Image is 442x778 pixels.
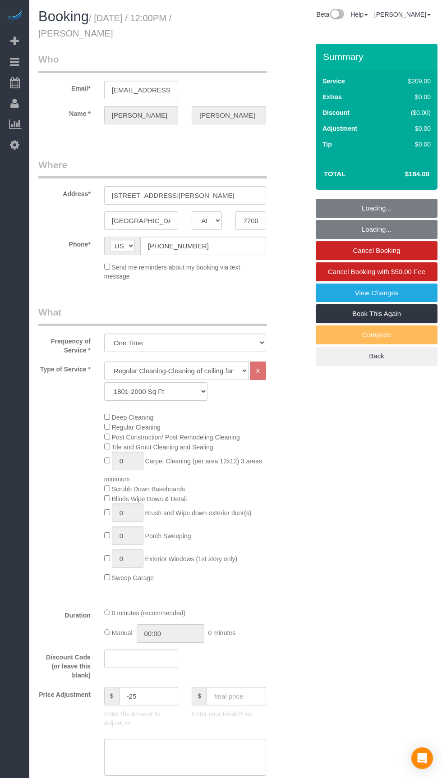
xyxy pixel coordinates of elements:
div: $0.00 [389,92,431,101]
span: Blinds Wipe Down & Detail. [112,495,189,503]
strong: Total [324,170,346,178]
input: Zip Code* [235,211,266,230]
input: Last Name* [192,106,266,124]
label: Discount [322,108,350,117]
span: 0 minutes (recommended) [112,609,185,617]
a: Back [316,347,437,366]
label: Extras [322,92,342,101]
label: Discount Code (or leave this blank) [32,650,97,680]
span: Exterior Windows (1st story only) [145,555,238,563]
div: Open Intercom Messenger [411,747,433,769]
div: ($0.00) [389,108,431,117]
input: Phone* [140,237,266,255]
div: $0.00 [389,124,431,133]
label: Frequency of Service * [32,334,97,355]
label: Email* [32,81,97,93]
input: City* [104,211,178,230]
span: $ [192,687,207,705]
span: Tile and Grout Cleaning and Sealing [111,444,213,451]
span: Post Construction/ Post Remodeling Cleaning [112,434,240,441]
label: Price Adjustment [32,687,97,699]
label: Service [322,77,345,86]
legend: Who [38,53,267,73]
label: Name * [32,106,97,118]
input: final price [207,687,266,705]
a: View Changes [316,284,437,302]
a: Book This Again [316,304,437,323]
input: Email* [104,81,178,99]
a: Beta [316,11,344,18]
span: Regular Cleaning [112,424,161,431]
label: Phone* [32,237,97,249]
img: Automaid Logo [5,9,23,22]
h4: $184.00 [378,170,429,178]
span: Cancel Booking with $50.00 Fee [328,268,425,275]
div: $209.00 [389,77,431,86]
span: Brush and Wipe down exterior door(s) [145,509,252,517]
small: / [DATE] / 12:00PM / [PERSON_NAME] [38,13,171,38]
a: Help [350,11,368,18]
p: Enter your Final Price [192,709,266,719]
label: Tip [322,140,332,149]
label: Address* [32,186,97,198]
span: Send me reminders about my booking via text message [104,264,240,280]
img: New interface [329,9,344,21]
span: Porch Sweeping [145,532,191,540]
p: Enter the Amount to Adjust, or [104,709,178,728]
label: Duration [32,608,97,620]
span: Scrubb Down Baseboards [112,485,185,493]
legend: What [38,306,267,326]
label: Adjustment [322,124,357,133]
label: Type of Service * [32,362,97,374]
span: Carpet Cleaning (per area 12x12) 3 areas minimum [104,458,262,483]
a: Cancel Booking [316,241,437,260]
span: Booking [38,9,89,24]
span: Manual [112,629,133,636]
span: 0 minutes [208,629,235,636]
div: $0.00 [389,140,431,149]
span: Sweep Garage [112,574,154,581]
legend: Where [38,158,267,178]
span: $ [104,687,119,705]
span: Deep Cleaning [112,414,154,421]
a: Cancel Booking with $50.00 Fee [316,262,437,281]
h3: Summary [323,51,433,62]
input: First Name* [104,106,178,124]
a: [PERSON_NAME] [374,11,431,18]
